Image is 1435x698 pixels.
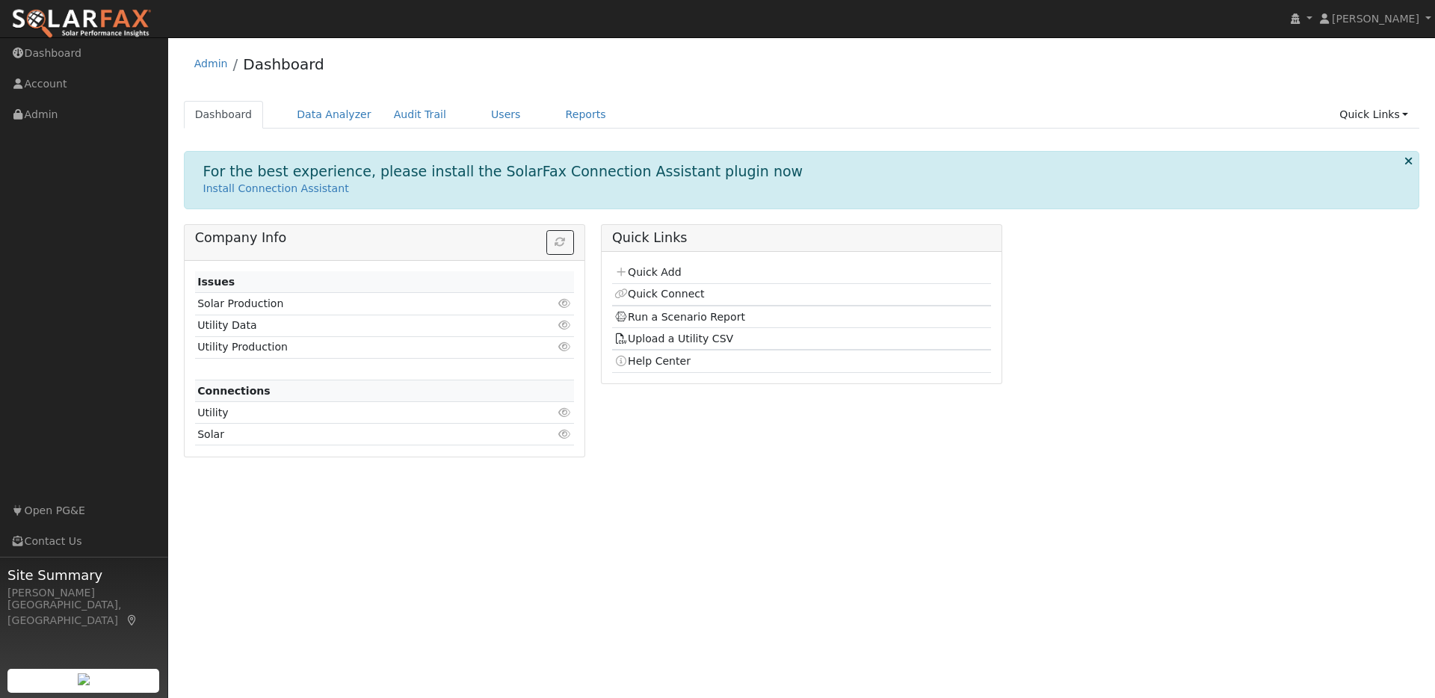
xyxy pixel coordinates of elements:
[558,407,572,418] i: Click to view
[195,293,513,315] td: Solar Production
[1328,101,1419,129] a: Quick Links
[612,230,991,246] h5: Quick Links
[197,385,271,397] strong: Connections
[1332,13,1419,25] span: [PERSON_NAME]
[194,58,228,70] a: Admin
[614,333,733,345] a: Upload a Utility CSV
[480,101,532,129] a: Users
[243,55,324,73] a: Dashboard
[203,182,349,194] a: Install Connection Assistant
[78,673,90,685] img: retrieve
[195,315,513,336] td: Utility Data
[7,597,160,628] div: [GEOGRAPHIC_DATA], [GEOGRAPHIC_DATA]
[383,101,457,129] a: Audit Trail
[614,266,681,278] a: Quick Add
[203,163,803,180] h1: For the best experience, please install the SolarFax Connection Assistant plugin now
[558,429,572,439] i: Click to view
[558,298,572,309] i: Click to view
[197,276,235,288] strong: Issues
[195,230,574,246] h5: Company Info
[126,614,139,626] a: Map
[614,288,704,300] a: Quick Connect
[195,336,513,358] td: Utility Production
[195,402,513,424] td: Utility
[558,342,572,352] i: Click to view
[558,320,572,330] i: Click to view
[7,565,160,585] span: Site Summary
[614,311,745,323] a: Run a Scenario Report
[7,585,160,601] div: [PERSON_NAME]
[614,355,691,367] a: Help Center
[195,424,513,445] td: Solar
[555,101,617,129] a: Reports
[286,101,383,129] a: Data Analyzer
[11,8,152,40] img: SolarFax
[184,101,264,129] a: Dashboard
